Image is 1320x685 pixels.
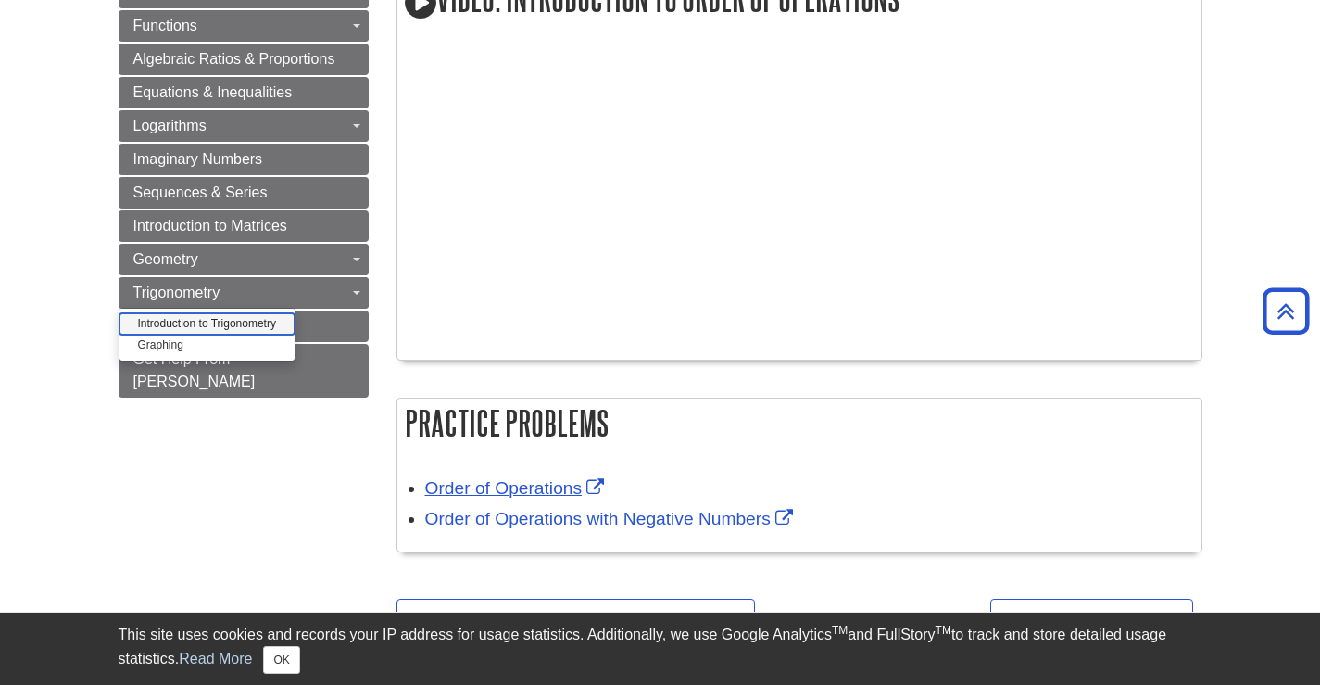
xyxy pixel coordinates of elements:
a: Logarithms [119,110,369,142]
a: Next:Math Properties >> [990,599,1192,641]
a: Link opens in new window [425,509,798,528]
span: Trigonometry [133,285,220,300]
span: Introduction to Matrices [133,218,287,234]
span: Imaginary Numbers [133,151,263,167]
button: Close [263,646,299,674]
a: Graphing [119,335,295,356]
span: Sequences & Series [133,184,268,200]
iframe: YouTube video player [407,50,925,342]
a: <<Previous:Adding Integers with Different Signs [396,599,756,641]
a: Introduction to Trigonometry [119,313,295,335]
sup: TM [832,624,848,637]
a: Introduction to Matrices [119,210,369,242]
a: Sequences & Series [119,177,369,209]
a: Algebraic Ratios & Proportions [119,44,369,75]
span: Logarithms [133,118,207,133]
div: This site uses cookies and records your IP address for usage statistics. Additionally, we use Goo... [119,624,1202,674]
a: Equations & Inequalities [119,77,369,108]
a: Read More [179,651,252,666]
span: Algebraic Ratios & Proportions [133,51,335,67]
a: Geometry [119,244,369,275]
h2: Practice Problems [397,399,1201,448]
a: Functions [119,10,369,42]
span: Functions [133,18,197,33]
a: Back to Top [1256,298,1315,323]
span: Get Help From [PERSON_NAME] [133,351,256,389]
a: Imaginary Numbers [119,144,369,175]
span: Geometry [133,251,198,267]
sup: TM [936,624,951,637]
a: Get Help From [PERSON_NAME] [119,344,369,398]
a: Link opens in new window [425,478,610,498]
span: Equations & Inequalities [133,84,293,100]
a: Trigonometry [119,277,369,309]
